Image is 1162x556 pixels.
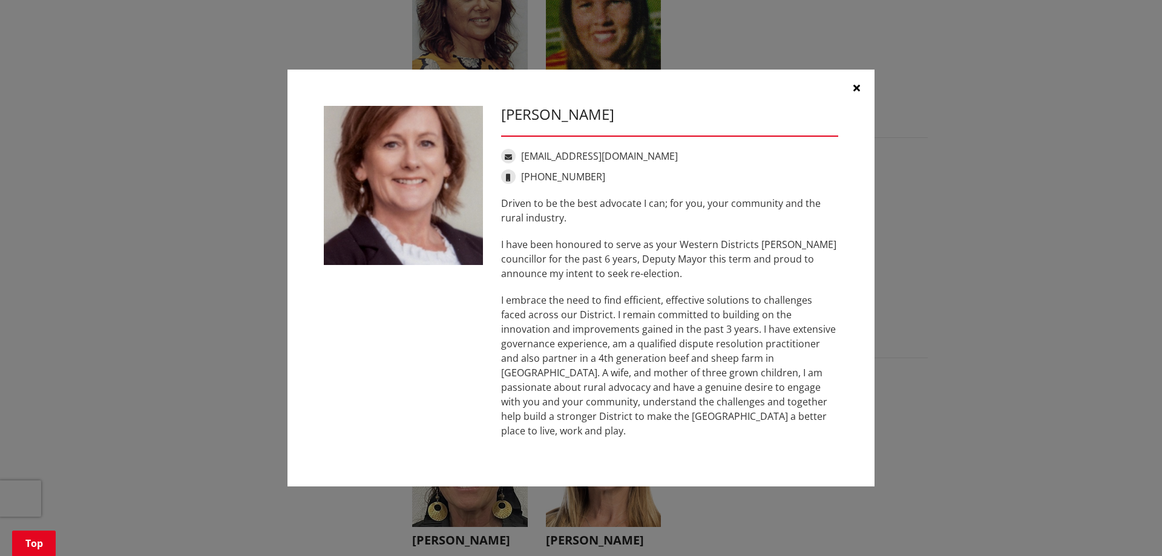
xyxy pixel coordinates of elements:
[501,237,838,281] p: I have been honoured to serve as your Western Districts [PERSON_NAME] councillor for the past 6 y...
[501,293,838,438] p: I embrace the need to find efficient, effective solutions to challenges faced across our District...
[521,170,605,183] a: [PHONE_NUMBER]
[1106,505,1150,549] iframe: Messenger Launcher
[501,196,838,225] p: Driven to be the best advocate I can; for you, your community and the rural industry.
[501,106,838,123] h3: [PERSON_NAME]
[521,149,678,163] a: [EMAIL_ADDRESS][DOMAIN_NAME]
[12,531,56,556] a: Top
[324,106,483,265] img: WO-W-WD__EYRE_C__6piwf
